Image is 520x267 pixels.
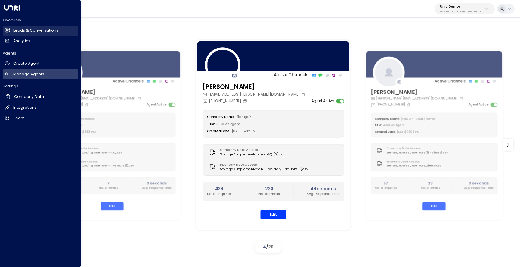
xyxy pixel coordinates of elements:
span: AI Sales Agent [216,122,240,126]
h2: 7 [99,181,118,186]
span: Riverchase Landing Inventory - Inventory (1).csv [64,164,134,168]
a: Analytics [3,36,78,46]
label: Agent Active [311,98,334,104]
a: Manage Agents [3,69,78,79]
div: [PHONE_NUMBER] [203,98,248,104]
span: AI Sales Agent [383,123,404,127]
button: Edit [260,210,286,219]
label: Company Data Access: [64,146,120,151]
h3: [PERSON_NAME] [371,88,464,96]
h2: Create Agent [13,61,39,67]
label: Created Date: [375,130,396,134]
button: Copy [301,92,307,97]
p: No. of Emails [99,186,118,190]
span: Riverchase Landing Inventory - FAQ.csv [64,151,122,155]
label: Title: [375,123,382,127]
span: 29 [268,244,274,250]
p: No. of Emails [258,192,280,196]
label: Company Name: [207,115,235,119]
h2: 428 [207,186,232,192]
button: Copy [243,99,248,103]
p: Uniti Demos [440,5,483,8]
label: Company Data Access: [386,146,446,151]
label: Title: [207,122,215,126]
h2: Team [13,115,25,121]
p: Avg. Response Time [142,186,172,190]
h2: 23 [421,181,440,186]
h2: Leads & Conversations [13,28,58,33]
h2: Company Data [14,94,44,100]
button: Copy [137,97,142,101]
a: Company Data [3,92,78,102]
h2: 0 seconds [464,181,494,186]
a: Integrations [3,103,78,113]
a: Leads & Conversations [3,26,78,36]
h2: 57 [375,181,397,186]
span: [PERSON_NAME] Homes [401,117,436,121]
p: Active Channels: [435,79,466,84]
p: No. of Inquiries [207,192,232,196]
div: [PHONE_NUMBER] [371,102,412,107]
h2: 48 seconds [307,186,339,192]
p: Avg. Response Time [464,186,494,190]
span: Zeman_Homes_Inventory_demo.csv [386,164,441,168]
h2: Analytics [13,38,30,44]
p: Active Channels: [274,72,309,78]
h3: [PERSON_NAME] [203,82,307,92]
label: Inventory Data Access: [386,159,439,164]
label: Inventory Data Access: [64,159,132,164]
button: Copy [85,102,90,107]
button: Uniti Demos4c025b01-9fa0-46ff-ab3a-a620b886896e [435,3,495,14]
label: Inventory Data Access: [220,162,305,167]
div: [PERSON_NAME][EMAIL_ADDRESS][DOMAIN_NAME] [371,96,464,101]
span: 4 [263,244,266,250]
h2: 224 [258,186,280,192]
span: Riverchase [79,117,95,121]
p: No. of Inquiries [375,186,397,190]
div: [EMAIL_ADDRESS][PERSON_NAME][DOMAIN_NAME] [203,92,307,97]
h2: 0 seconds [142,181,172,186]
p: Active Channels: [113,79,144,84]
button: Copy [407,102,412,107]
label: Created Date: [207,129,231,133]
h2: Integrations [13,105,37,111]
a: Create Agent [3,59,78,69]
h2: Agents [3,51,78,56]
a: Team [3,113,78,123]
button: Edit [422,202,446,210]
img: 110_headshot.jpg [205,48,240,83]
h2: Manage Agents [13,71,44,77]
span: StorageX Implementation - FAQ (2).csv [220,152,285,157]
p: Avg. Response Time [307,192,339,196]
h3: [PERSON_NAME] [49,88,142,96]
span: Zeman_Homes_Inventory (1) - Sheet2.csv [386,151,448,155]
p: 4c025b01-9fa0-46ff-ab3a-a620b886896e [440,10,483,13]
label: Company Name: [375,117,399,121]
div: [PERSON_NAME][EMAIL_ADDRESS][DOMAIN_NAME] [49,96,142,101]
label: Company Data Access: [220,148,282,152]
h2: Settings [3,83,78,89]
button: Edit [101,202,124,210]
div: / [255,241,282,253]
label: Agent Active [146,102,167,107]
button: Copy [459,97,464,101]
label: Agent Active [468,102,489,107]
span: [DATE] 05:03 PM [397,130,419,134]
h2: Overview [3,17,78,23]
p: No. of Emails [421,186,440,190]
span: [DATE] 11:38 PM [75,130,96,134]
span: [DATE] 04:12 PM [232,129,256,133]
span: StorageX Implementation - Inventory - No links (1).csv [220,167,308,171]
span: StorageX [236,115,252,119]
